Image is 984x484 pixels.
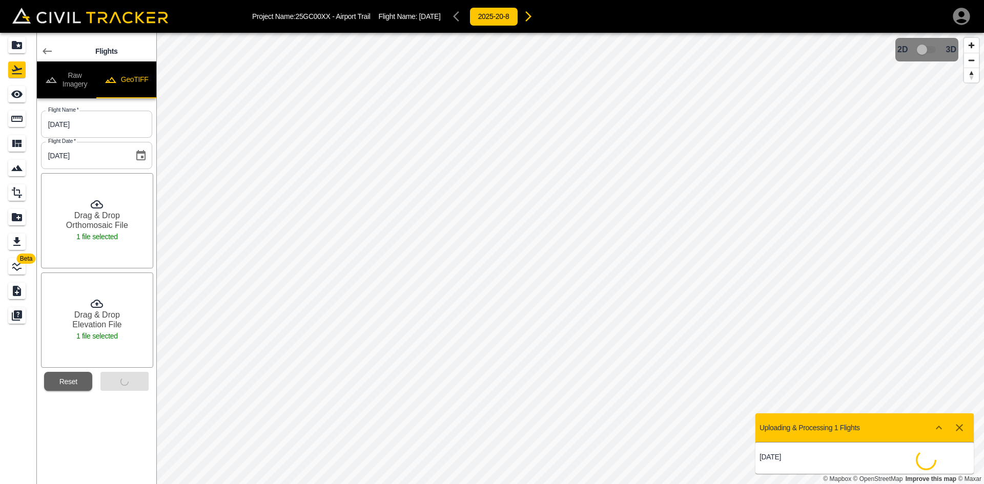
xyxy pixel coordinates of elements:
[964,38,979,53] button: Zoom in
[156,33,984,484] canvas: Map
[964,68,979,82] button: Reset bearing to north
[823,475,851,482] a: Mapbox
[760,453,865,461] p: [DATE]
[419,12,441,20] span: [DATE]
[958,475,981,482] a: Maxar
[897,45,908,54] span: 2D
[853,475,903,482] a: OpenStreetMap
[252,12,371,20] p: Project Name: 25GC00XX - Airport Trail
[12,8,168,24] img: Civil Tracker
[760,424,860,432] p: Uploading & Processing 1 Flights
[915,449,937,471] span: Processing
[906,475,956,482] a: Map feedback
[946,45,956,54] span: 3D
[964,53,979,68] button: Zoom out
[379,12,441,20] p: Flight Name:
[912,40,942,59] span: 3D model not uploaded yet
[929,417,949,438] button: Show more
[469,7,518,26] button: 2025-20-8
